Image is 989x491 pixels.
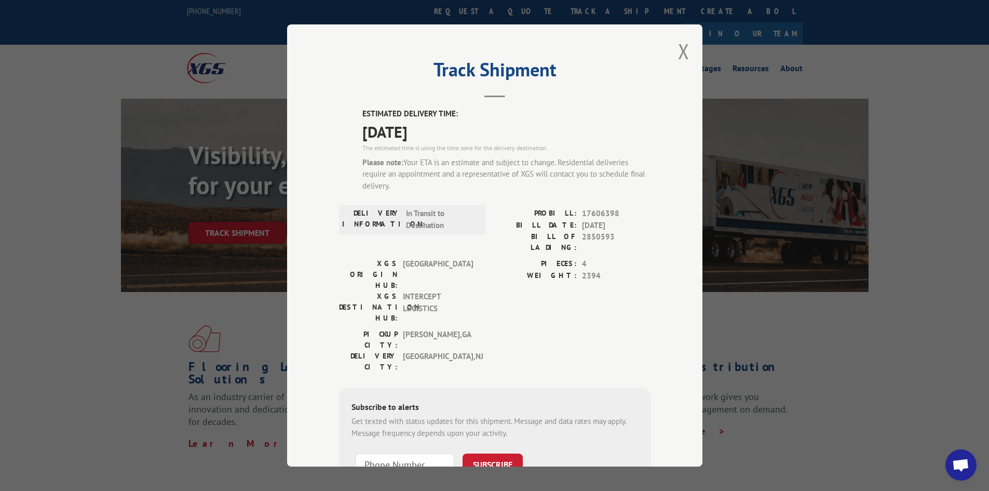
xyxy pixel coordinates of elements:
[403,291,473,324] span: INTERCEPT LOGISTICS
[495,270,577,282] label: WEIGHT:
[351,416,638,439] div: Get texted with status updates for this shipment. Message and data rates may apply. Message frequ...
[339,351,398,373] label: DELIVERY CITY:
[362,120,651,143] span: [DATE]
[495,231,577,253] label: BILL OF LADING:
[362,143,651,153] div: The estimated time is using the time zone for the delivery destination.
[495,220,577,232] label: BILL DATE:
[582,220,651,232] span: [DATE]
[403,329,473,351] span: [PERSON_NAME] , GA
[582,270,651,282] span: 2394
[582,231,651,253] span: 2850593
[495,258,577,270] label: PIECES:
[342,208,401,231] label: DELIVERY INFORMATION:
[463,454,523,475] button: SUBSCRIBE
[362,157,651,192] div: Your ETA is an estimate and subject to change. Residential deliveries require an appointment and ...
[495,208,577,220] label: PROBILL:
[582,208,651,220] span: 17606398
[678,37,689,65] button: Close modal
[403,258,473,291] span: [GEOGRAPHIC_DATA]
[362,157,403,167] strong: Please note:
[339,62,651,82] h2: Track Shipment
[362,108,651,120] label: ESTIMATED DELIVERY TIME:
[945,449,977,481] div: Open chat
[339,258,398,291] label: XGS ORIGIN HUB:
[406,208,476,231] span: In Transit to Destination
[339,291,398,324] label: XGS DESTINATION HUB:
[403,351,473,373] span: [GEOGRAPHIC_DATA] , NJ
[356,454,454,475] input: Phone Number
[351,401,638,416] div: Subscribe to alerts
[339,329,398,351] label: PICKUP CITY:
[582,258,651,270] span: 4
